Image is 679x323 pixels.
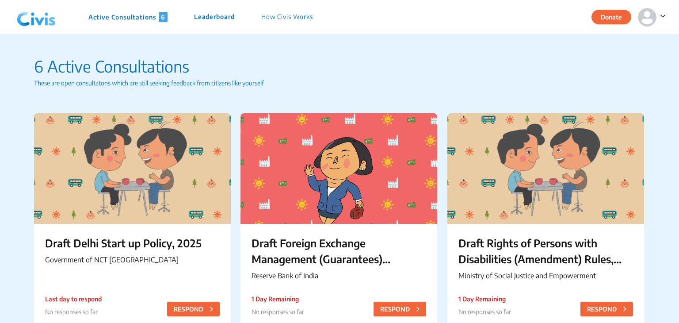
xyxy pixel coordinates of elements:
p: Government of NCT [GEOGRAPHIC_DATA] [45,254,220,265]
p: Leaderboard [194,12,235,22]
p: Active Consultations [88,12,168,22]
img: navlogo.png [13,4,59,31]
button: RESPOND [167,302,220,316]
p: 6 Active Consultations [34,54,645,78]
p: Reserve Bank of India [252,270,426,281]
img: person-default.svg [638,8,656,27]
p: 1 Day Remaining [458,294,511,304]
p: 1 Day Remaining [252,294,304,304]
a: Donate [591,12,638,21]
button: Donate [591,10,631,24]
p: Last day to respond [45,294,102,304]
span: 6 [159,12,168,22]
p: How Civis Works [261,12,313,22]
p: Draft Foreign Exchange Management (Guarantees) Regulations, 2025 [252,235,426,267]
span: No responses so far [458,308,511,315]
p: These are open consultatons which are still seeking feedback from citizens like yourself [34,78,645,88]
span: No responses so far [252,308,304,315]
span: No responses so far [45,308,98,315]
button: RESPOND [374,302,426,316]
p: Draft Delhi Start up Policy, 2025 [45,235,220,251]
button: RESPOND [580,302,633,316]
p: Ministry of Social Justice and Empowerment [458,270,633,281]
p: Draft Rights of Persons with Disabilities (Amendment) Rules, 2025 [458,235,633,267]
